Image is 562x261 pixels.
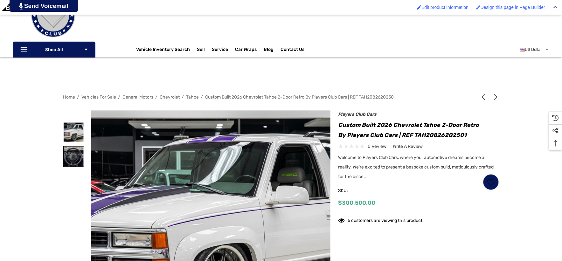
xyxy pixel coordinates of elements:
span: Welcome to Players Club Cars, where your automotive dreams become a reality. We're excited to pre... [338,155,494,179]
a: Enabled brush for product edit Edit product information [414,2,472,13]
a: USD [520,43,549,56]
span: $300,500.00 [338,199,376,206]
svg: Wish List [487,179,495,186]
svg: Icon Line [20,46,29,53]
svg: Social Media [552,127,559,134]
a: Players Club Cars [338,112,377,117]
img: PjwhLS0gR2VuZXJhdG9yOiBHcmF2aXQuaW8gLS0+PHN2ZyB4bWxucz0iaHR0cDovL3d3dy53My5vcmcvMjAwMC9zdmciIHhtb... [19,3,23,10]
a: Vehicle Inventory Search [136,47,190,54]
a: Write a Review [393,142,423,150]
a: Custom Built 2026 Chevrolet Tahoe 2-Door Retro by Players Club Cars | REF TAH20826202501 [205,94,396,100]
img: Enabled brush for product edit [417,5,422,10]
a: Enabled brush for page builder edit. Design this page in Page Builder [473,2,548,13]
nav: Breadcrumb [63,92,499,103]
svg: Top [549,140,562,147]
img: Custom Built 2026 Chevrolet Tahoe 2-Door Retro by Players Club Cars | REF TAH20826202501 [64,122,84,142]
a: Tahoe [186,94,199,100]
a: Vehicles For Sale [82,94,116,100]
span: Design this page in Page Builder [481,5,545,10]
img: Enabled brush for page builder edit. [476,5,481,10]
div: 5 customers are viewing this product [338,215,423,224]
a: Service [212,47,228,54]
a: Chevrolet [160,94,180,100]
a: Contact Us [281,47,305,54]
a: Blog [264,47,274,54]
span: Sell [197,47,205,54]
a: Previous [480,94,489,100]
svg: Recently Viewed [552,115,559,121]
p: Shop All [13,42,95,58]
h1: Custom Built 2026 Chevrolet Tahoe 2-Door Retro by Players Club Cars | REF TAH20826202501 [338,120,499,140]
span: Write a Review [393,144,423,149]
span: Car Wraps [235,47,257,54]
svg: Icon Arrow Down [84,47,88,52]
span: 0 review [368,142,387,150]
a: Sell [197,43,212,56]
a: General Motors [123,94,154,100]
span: SKU: [338,186,370,195]
a: Car Wraps [235,43,264,56]
a: Wish List [483,174,499,190]
img: Custom Built 2026 Chevrolet Tahoe 2-Door Retro by Players Club Cars | REF TAH20826202501 [64,147,84,167]
span: Edit product information [422,5,469,10]
img: Close Admin Bar [553,6,558,9]
a: Next [490,94,499,100]
a: Home [63,94,75,100]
